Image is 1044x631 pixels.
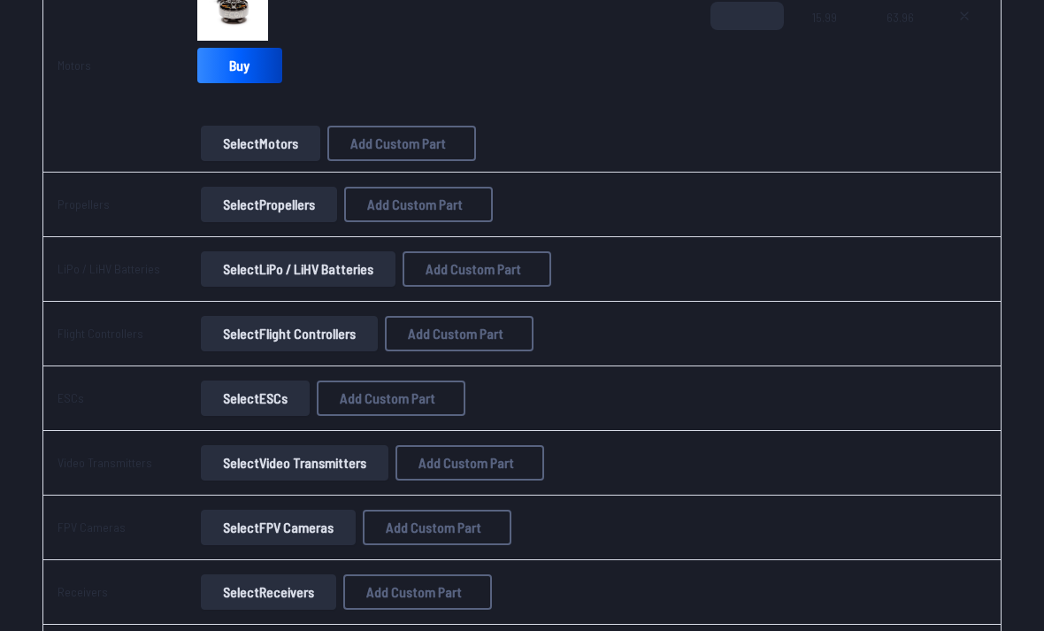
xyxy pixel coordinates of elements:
[197,187,341,222] a: SelectPropellers
[58,455,152,470] a: Video Transmitters
[363,510,511,545] button: Add Custom Part
[327,126,476,161] button: Add Custom Part
[197,48,282,83] a: Buy
[395,445,544,481] button: Add Custom Part
[58,326,143,341] a: Flight Controllers
[197,574,340,610] a: SelectReceivers
[201,187,337,222] button: SelectPropellers
[366,585,462,599] span: Add Custom Part
[344,187,493,222] button: Add Custom Part
[58,519,126,535] a: FPV Cameras
[887,2,914,87] span: 63.96
[58,261,160,276] a: LiPo / LiHV Batteries
[58,58,91,73] a: Motors
[426,262,521,276] span: Add Custom Part
[197,316,381,351] a: SelectFlight Controllers
[197,510,359,545] a: SelectFPV Cameras
[367,197,463,212] span: Add Custom Part
[201,510,356,545] button: SelectFPV Cameras
[201,574,336,610] button: SelectReceivers
[197,381,313,416] a: SelectESCs
[343,574,492,610] button: Add Custom Part
[403,251,551,287] button: Add Custom Part
[58,196,110,212] a: Propellers
[201,126,320,161] button: SelectMotors
[58,584,108,599] a: Receivers
[340,391,435,405] span: Add Custom Part
[201,316,378,351] button: SelectFlight Controllers
[350,136,446,150] span: Add Custom Part
[58,390,84,405] a: ESCs
[408,327,503,341] span: Add Custom Part
[386,520,481,535] span: Add Custom Part
[317,381,465,416] button: Add Custom Part
[197,126,324,161] a: SelectMotors
[201,381,310,416] button: SelectESCs
[385,316,534,351] button: Add Custom Part
[201,445,388,481] button: SelectVideo Transmitters
[201,251,395,287] button: SelectLiPo / LiHV Batteries
[812,2,858,87] span: 15.99
[197,445,392,481] a: SelectVideo Transmitters
[418,456,514,470] span: Add Custom Part
[197,251,399,287] a: SelectLiPo / LiHV Batteries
